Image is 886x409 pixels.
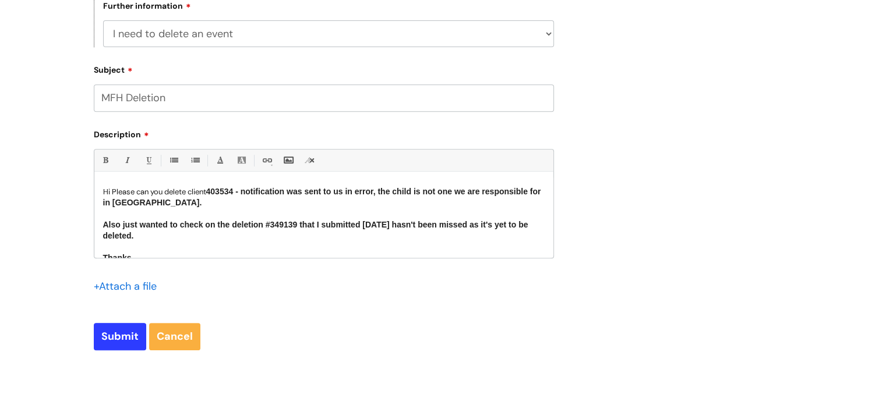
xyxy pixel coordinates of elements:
span: 403534 - notification was sent to us in error, the child is not one we are responsible for in [GE... [103,187,541,207]
a: Insert Image... [281,153,295,168]
p: Hi Please can you delete client [103,186,545,208]
a: Italic (Ctrl-I) [119,153,134,168]
a: 1. Ordered List (Ctrl-Shift-8) [188,153,202,168]
a: Font Color [213,153,227,168]
a: Cancel [149,323,200,350]
span: Also just wanted to check on the deletion #349139 that I submitted [DATE] hasn't been missed as i... [103,220,528,240]
a: Link [259,153,274,168]
label: Subject [94,61,554,75]
input: Submit [94,323,146,350]
a: • Unordered List (Ctrl-Shift-7) [166,153,181,168]
a: Underline(Ctrl-U) [141,153,156,168]
a: Bold (Ctrl-B) [98,153,112,168]
span: Thanks [103,253,132,262]
a: Remove formatting (Ctrl-\) [302,153,317,168]
a: Back Color [234,153,249,168]
div: Attach a file [94,277,164,296]
label: Description [94,126,554,140]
